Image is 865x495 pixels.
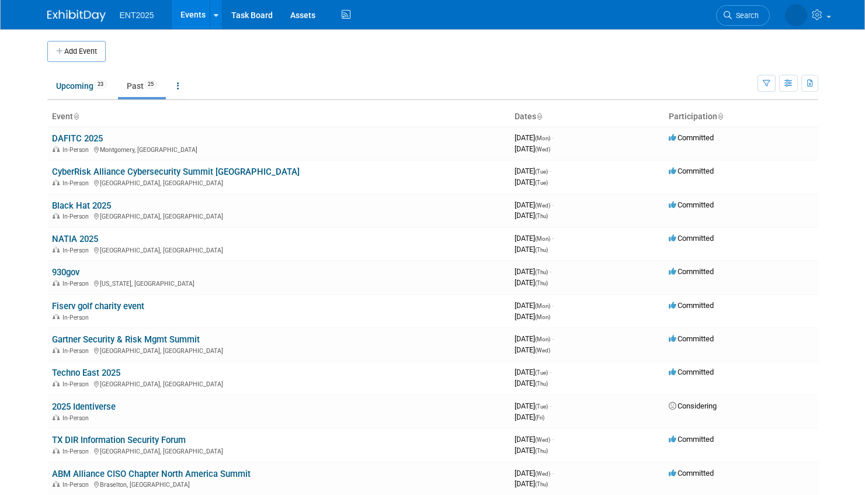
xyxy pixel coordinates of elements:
[785,4,807,26] img: Rose Bodin
[62,414,92,422] span: In-Person
[535,280,548,286] span: (Thu)
[53,213,60,219] img: In-Person Event
[62,481,92,489] span: In-Person
[515,267,551,276] span: [DATE]
[515,234,554,243] span: [DATE]
[515,312,550,321] span: [DATE]
[535,135,550,141] span: (Mon)
[62,380,92,388] span: In-Person
[535,448,548,454] span: (Thu)
[669,401,717,410] span: Considering
[62,213,92,220] span: In-Person
[53,414,60,420] img: In-Person Event
[52,211,505,220] div: [GEOGRAPHIC_DATA], [GEOGRAPHIC_DATA]
[52,234,98,244] a: NATIA 2025
[52,178,505,187] div: [GEOGRAPHIC_DATA], [GEOGRAPHIC_DATA]
[53,314,60,320] img: In-Person Event
[53,179,60,185] img: In-Person Event
[535,369,548,376] span: (Tue)
[669,234,714,243] span: Committed
[52,469,251,479] a: ABM Alliance CISO Chapter North America Summit
[120,11,154,20] span: ENT2025
[552,133,554,142] span: -
[47,10,106,22] img: ExhibitDay
[53,347,60,353] img: In-Person Event
[62,347,92,355] span: In-Person
[52,401,116,412] a: 2025 Identiverse
[535,236,550,242] span: (Mon)
[552,334,554,343] span: -
[515,133,554,142] span: [DATE]
[669,301,714,310] span: Committed
[552,200,554,209] span: -
[62,146,92,154] span: In-Person
[515,435,554,444] span: [DATE]
[515,368,551,376] span: [DATE]
[552,301,554,310] span: -
[535,380,548,387] span: (Thu)
[535,168,548,175] span: (Tue)
[535,403,548,410] span: (Tue)
[53,380,60,386] img: In-Person Event
[669,469,714,477] span: Committed
[53,448,60,454] img: In-Person Event
[94,80,107,89] span: 23
[52,144,505,154] div: Montgomery, [GEOGRAPHIC_DATA]
[515,334,554,343] span: [DATE]
[550,267,551,276] span: -
[62,179,92,187] span: In-Person
[52,435,186,445] a: TX DIR Information Security Forum
[669,167,714,175] span: Committed
[52,245,505,254] div: [GEOGRAPHIC_DATA], [GEOGRAPHIC_DATA]
[550,167,551,175] span: -
[52,167,300,177] a: CyberRisk Alliance Cybersecurity Summit [GEOGRAPHIC_DATA]
[535,314,550,320] span: (Mon)
[535,303,550,309] span: (Mon)
[535,202,550,209] span: (Wed)
[515,211,548,220] span: [DATE]
[515,301,554,310] span: [DATE]
[62,314,92,321] span: In-Person
[535,247,548,253] span: (Thu)
[717,112,723,121] a: Sort by Participation Type
[515,278,548,287] span: [DATE]
[52,379,505,388] div: [GEOGRAPHIC_DATA], [GEOGRAPHIC_DATA]
[535,347,550,354] span: (Wed)
[550,368,551,376] span: -
[62,247,92,254] span: In-Person
[52,446,505,455] div: [GEOGRAPHIC_DATA], [GEOGRAPHIC_DATA]
[62,448,92,455] span: In-Person
[52,479,505,489] div: Braselton, [GEOGRAPHIC_DATA]
[144,80,157,89] span: 25
[536,112,542,121] a: Sort by Start Date
[62,280,92,288] span: In-Person
[515,178,548,186] span: [DATE]
[515,144,550,153] span: [DATE]
[552,435,554,444] span: -
[535,179,548,186] span: (Tue)
[52,200,111,211] a: Black Hat 2025
[669,200,714,209] span: Committed
[664,107,818,127] th: Participation
[535,336,550,342] span: (Mon)
[515,401,551,410] span: [DATE]
[47,107,510,127] th: Event
[535,470,550,477] span: (Wed)
[515,345,550,354] span: [DATE]
[535,414,544,421] span: (Fri)
[669,435,714,444] span: Committed
[552,234,554,243] span: -
[535,213,548,219] span: (Thu)
[53,481,60,487] img: In-Person Event
[52,368,120,378] a: Techno East 2025
[118,75,166,97] a: Past25
[52,345,505,355] div: [GEOGRAPHIC_DATA], [GEOGRAPHIC_DATA]
[550,401,551,410] span: -
[510,107,664,127] th: Dates
[47,41,106,62] button: Add Event
[669,133,714,142] span: Committed
[53,146,60,152] img: In-Person Event
[669,267,714,276] span: Committed
[52,301,144,311] a: Fiserv golf charity event
[515,479,548,488] span: [DATE]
